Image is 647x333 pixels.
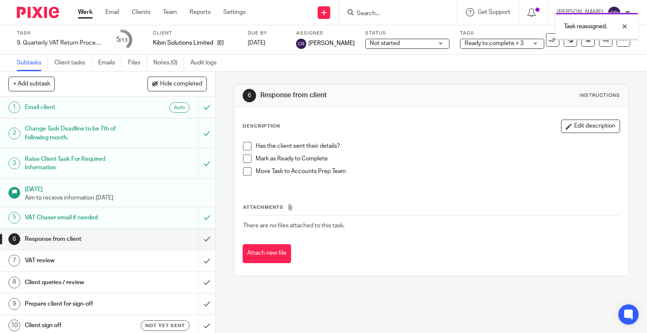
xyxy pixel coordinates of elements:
a: Work [78,8,93,16]
div: Instructions [580,92,620,99]
div: 2 [8,128,20,139]
p: Aim to receive information [DATE] [25,194,207,202]
a: Subtasks [17,55,48,71]
span: Ready to complete + 3 [465,40,524,46]
span: [DATE] [248,40,265,46]
span: Hide completed [160,81,202,88]
div: 5 [8,212,20,224]
span: Not yet sent [145,322,185,329]
a: Files [128,55,147,71]
h1: Response from client [25,233,135,245]
div: 9 [8,298,20,310]
a: Audit logs [190,55,223,71]
a: Reports [190,8,211,16]
p: Description [243,123,280,130]
img: svg%3E [296,39,306,49]
div: 8 [8,277,20,288]
h1: Client sign off [25,319,135,332]
h1: VAT Chaser email if needed [25,211,135,224]
label: Client [153,30,237,37]
div: 6 [243,89,256,102]
button: Edit description [561,120,620,133]
div: 1 [8,101,20,113]
h1: [DATE] [25,183,207,194]
div: 7 [8,255,20,266]
span: [PERSON_NAME] [308,39,355,48]
p: Has the client sent their details? [256,142,620,150]
h1: Response from client [260,91,449,100]
p: Kibin Solutions Limited [153,39,213,47]
div: Auto [169,102,190,113]
span: There are no files attached to this task. [243,223,345,229]
div: 6 [8,233,20,245]
h1: VAT review [25,254,135,267]
div: 3 [8,157,20,169]
p: Move Task to Accounts Prep Team [256,167,620,176]
span: Attachments [243,205,283,210]
label: Assignee [296,30,355,37]
h1: Prepare client for sign-off [25,298,135,310]
h1: Email client [25,101,135,114]
button: + Add subtask [8,77,55,91]
h1: Change Task Deadline to be 7th of following month. [25,123,135,144]
a: Team [163,8,177,16]
div: 10 [8,320,20,331]
a: Email [105,8,119,16]
div: 9. Quarterly VAT Return Process [17,39,101,47]
button: Attach new file [243,244,291,263]
p: Task reassigned. [564,22,607,31]
div: 5 [116,35,128,45]
h1: Client queries / review [25,276,135,289]
a: Clients [132,8,150,16]
img: Pixie [17,7,59,18]
label: Due by [248,30,286,37]
a: Notes (0) [153,55,184,71]
p: Mark as Ready to Complete [256,155,620,163]
img: svg%3E [607,6,621,19]
button: Hide completed [147,77,207,91]
a: Settings [223,8,246,16]
a: Client tasks [54,55,92,71]
span: Not started [370,40,400,46]
a: Emails [98,55,122,71]
small: /13 [120,38,128,43]
h1: Raise Client Task For Required Information [25,153,135,174]
label: Task [17,30,101,37]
